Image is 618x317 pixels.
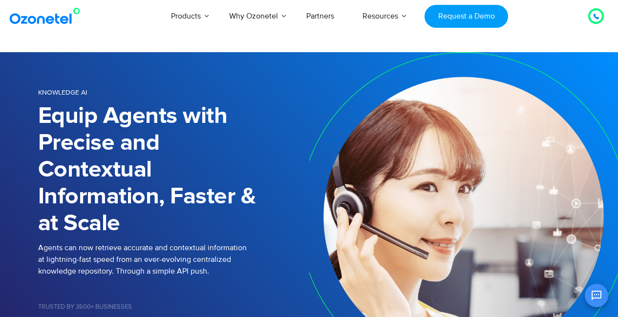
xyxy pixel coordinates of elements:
[38,103,309,237] h1: Equip Agents with Precise and Contextual Information, Faster & at Scale
[38,242,309,277] p: Agents can now retrieve accurate and contextual information at lightning-fast speed from an ever-...
[425,5,508,28] a: Request a Demo
[585,284,608,307] button: Open chat
[38,304,309,310] h5: Trusted by 3500+ Businesses
[38,88,87,97] span: Knowledge AI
